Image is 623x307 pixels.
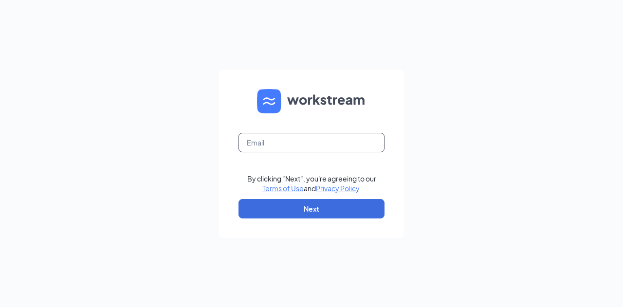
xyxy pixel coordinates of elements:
[238,199,385,218] button: Next
[257,89,366,113] img: WS logo and Workstream text
[262,184,304,193] a: Terms of Use
[238,133,385,152] input: Email
[316,184,359,193] a: Privacy Policy
[247,174,376,193] div: By clicking "Next", you're agreeing to our and .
